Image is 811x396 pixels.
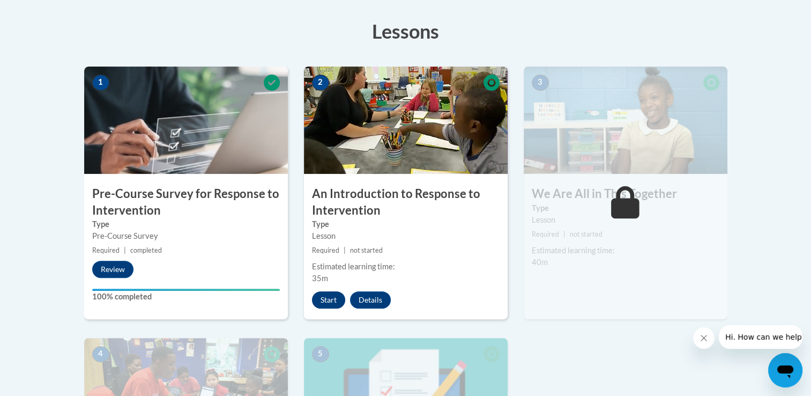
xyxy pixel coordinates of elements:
span: 1 [92,75,109,91]
div: Lesson [532,214,719,226]
div: Lesson [312,230,500,242]
span: 40m [532,258,548,267]
img: Course Image [524,67,727,174]
span: Required [312,246,339,254]
iframe: Button to launch messaging window [768,353,802,387]
span: 2 [312,75,329,91]
label: Type [92,218,280,230]
span: Required [92,246,120,254]
div: Estimated learning time: [312,261,500,273]
span: Required [532,230,559,238]
span: 4 [92,346,109,362]
span: completed [130,246,162,254]
button: Details [350,291,391,309]
span: not started [570,230,602,238]
h3: Pre-Course Survey for Response to Intervention [84,186,288,219]
span: not started [350,246,383,254]
img: Course Image [304,67,508,174]
iframe: Close message [693,327,715,349]
label: Type [532,202,719,214]
h3: Lessons [84,18,727,45]
div: Your progress [92,289,280,291]
span: | [124,246,126,254]
iframe: Message from company [719,325,802,349]
span: | [563,230,566,238]
label: 100% completed [92,291,280,303]
h3: An Introduction to Response to Intervention [304,186,508,219]
div: Estimated learning time: [532,245,719,256]
img: Course Image [84,67,288,174]
button: Start [312,291,345,309]
label: Type [312,218,500,230]
span: | [344,246,346,254]
span: 3 [532,75,549,91]
span: 5 [312,346,329,362]
div: Pre-Course Survey [92,230,280,242]
button: Review [92,261,133,278]
span: Hi. How can we help? [6,8,87,16]
span: 35m [312,274,328,283]
h3: We Are All in This Together [524,186,727,202]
